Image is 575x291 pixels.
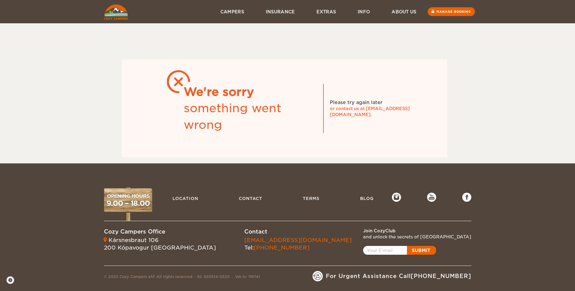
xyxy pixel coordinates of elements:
div: and unlock the secrets of [GEOGRAPHIC_DATA] [363,234,471,240]
div: something went wrong [184,100,317,133]
div: Join CozyClub [363,228,471,234]
a: Terms [300,193,323,204]
span: For Urgent Assistance Call [326,272,471,280]
div: Kársnesbraut 106 200 Kópavogur [GEOGRAPHIC_DATA] [104,236,216,252]
a: Contact [236,193,265,204]
div: We're sorry [184,84,317,100]
a: Blog [357,193,377,204]
a: [EMAIL_ADDRESS][DOMAIN_NAME] [244,237,352,243]
img: Cozy Campers [104,5,128,20]
div: Please try again later [330,99,383,106]
a: [PHONE_NUMBER] [254,244,309,251]
div: or contact us at [EMAIL_ADDRESS][DOMAIN_NAME]. [330,106,421,118]
a: [PHONE_NUMBER] [411,273,471,279]
a: Location [169,193,201,204]
div: Contact [244,228,352,236]
div: Tel: [244,236,352,252]
a: Cookie settings [6,276,18,284]
div: Cozy Campers Office [104,228,216,236]
div: © 2023 Cozy Campers ehf. All rights reserved Kt. 550514-0520 Vsk nr. 118741 [104,274,260,281]
a: Open popup [363,246,436,255]
a: Manage booking [428,7,475,16]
